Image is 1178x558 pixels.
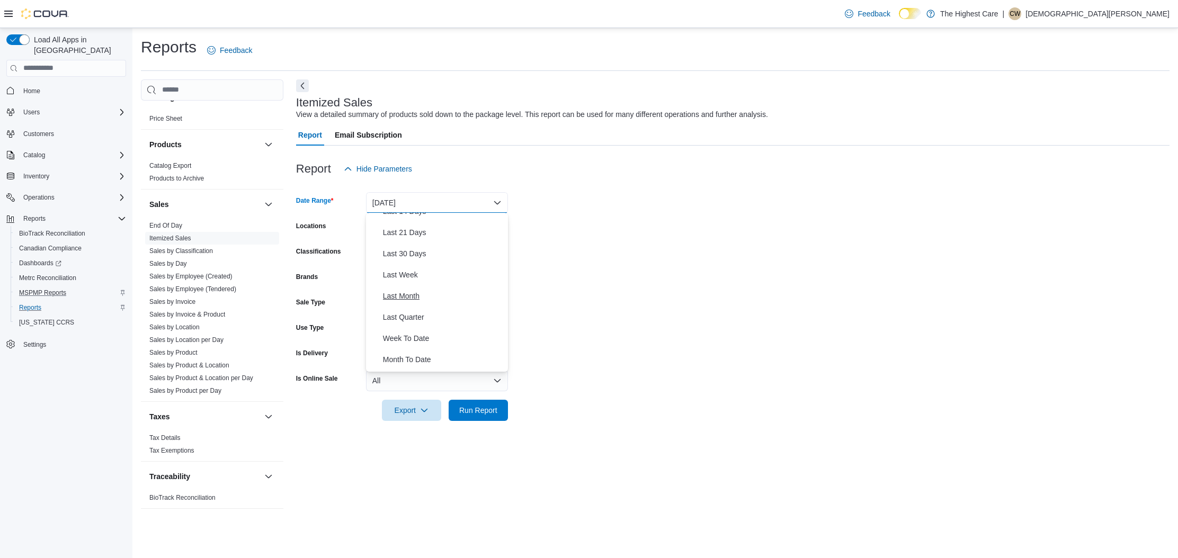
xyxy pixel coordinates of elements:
span: Catalog [19,149,126,161]
div: Sales [141,219,283,401]
button: Operations [19,191,59,204]
span: Metrc Reconciliation [19,274,76,282]
a: Metrc Reconciliation [15,272,81,284]
a: Canadian Compliance [15,242,86,255]
button: Next [296,79,309,92]
a: Sales by Invoice [149,298,195,305]
button: Reports [2,211,130,226]
button: Pricing [262,91,275,104]
a: Price Sheet [149,115,182,122]
p: [DEMOGRAPHIC_DATA][PERSON_NAME] [1025,7,1170,20]
span: Reports [19,212,126,225]
a: Sales by Employee (Created) [149,273,233,280]
button: [DATE] [366,192,508,213]
a: Sales by Product & Location [149,362,229,369]
button: Customers [2,126,130,141]
span: Week To Date [383,332,504,345]
span: Load All Apps in [GEOGRAPHIC_DATA] [30,34,126,56]
a: Itemized Sales [149,235,191,242]
span: [US_STATE] CCRS [19,318,74,327]
span: Feedback [858,8,890,19]
button: Run Report [449,400,508,421]
span: Operations [19,191,126,204]
span: Inventory [23,172,49,181]
img: Cova [21,8,69,19]
h3: Itemized Sales [296,96,372,109]
div: Traceability [141,491,283,508]
label: Is Online Sale [296,374,338,383]
h3: Taxes [149,411,170,422]
a: MSPMP Reports [15,286,70,299]
h3: Traceability [149,471,190,482]
button: Taxes [149,411,260,422]
a: Sales by Day [149,260,187,267]
a: Sales by Product [149,349,198,356]
input: Dark Mode [899,8,921,19]
button: Sales [149,199,260,210]
button: Settings [2,336,130,352]
span: Last Quarter [383,311,504,323]
span: Inventory [19,170,126,183]
button: MSPMP Reports [11,285,130,300]
a: Sales by Invoice & Product [149,311,225,318]
span: Metrc Reconciliation [15,272,126,284]
span: Feedback [220,45,252,56]
div: Select listbox [366,213,508,372]
h3: Sales [149,199,169,210]
button: Reports [11,300,130,315]
span: Customers [19,127,126,140]
button: Traceability [149,471,260,482]
span: Canadian Compliance [15,242,126,255]
span: BioTrack Reconciliation [19,229,85,238]
button: Catalog [2,148,130,163]
span: Reports [23,214,46,223]
a: Sales by Employee (Tendered) [149,285,236,293]
h1: Reports [141,37,197,58]
a: End Of Day [149,222,182,229]
span: Report [298,124,322,146]
button: Taxes [262,410,275,423]
span: Email Subscription [335,124,402,146]
a: Feedback [203,40,256,61]
span: MSPMP Reports [19,289,66,297]
span: Last 21 Days [383,226,504,239]
span: Month To Date [383,353,504,366]
button: Reports [19,212,50,225]
a: Tax Details [149,434,181,442]
span: Reports [15,301,126,314]
button: Canadian Compliance [11,241,130,256]
button: [US_STATE] CCRS [11,315,130,330]
button: Products [149,139,260,150]
label: Classifications [296,247,341,256]
a: Sales by Product & Location per Day [149,374,253,382]
button: Products [262,138,275,151]
a: Tax Exemptions [149,447,194,454]
a: Home [19,85,44,97]
h3: Report [296,163,331,175]
span: Last 30 Days [383,247,504,260]
button: Export [382,400,441,421]
button: All [366,370,508,391]
button: Operations [2,190,130,205]
span: Home [23,87,40,95]
span: Reports [19,303,41,312]
span: Users [23,108,40,116]
a: Feedback [841,3,894,24]
span: Hide Parameters [356,164,412,174]
span: Export [388,400,435,421]
span: Last Month [383,290,504,302]
span: Settings [19,337,126,350]
a: BioTrack Reconciliation [149,494,216,501]
div: View a detailed summary of products sold down to the package level. This report can be used for m... [296,109,768,120]
label: Use Type [296,323,324,332]
a: Dashboards [15,257,66,269]
label: Is Delivery [296,349,328,357]
span: Dashboards [15,257,126,269]
button: Home [2,83,130,98]
button: Hide Parameters [340,158,416,179]
span: Canadian Compliance [19,244,82,253]
button: Sales [262,198,275,211]
p: | [1003,7,1005,20]
span: Dashboards [19,259,61,267]
button: BioTrack Reconciliation [11,226,130,241]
